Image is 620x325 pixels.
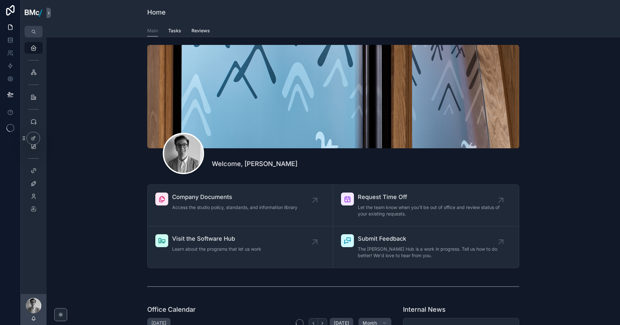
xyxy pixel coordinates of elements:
img: App logo [25,8,43,18]
span: Request Time Off [358,193,501,202]
span: Access the studio policy, standards, and information library [172,204,297,211]
a: Visit the Software HubLearn about the programs that let us work [148,226,333,268]
a: Request Time OffLet the team know when you'll be out of office and review status of your existing... [333,185,519,226]
div: scrollable content [21,37,46,224]
h1: Home [147,8,166,17]
span: Submit Feedback [358,234,501,243]
a: Company DocumentsAccess the studio policy, standards, and information library [148,185,333,226]
span: Let the team know when you'll be out of office and review status of your existing requests. [358,204,501,217]
a: Reviews [191,25,210,38]
span: Company Documents [172,193,297,202]
span: Visit the Software Hub [172,234,261,243]
h1: Welcome, [PERSON_NAME] [212,159,297,168]
h1: Office Calendar [147,305,196,314]
span: Reviews [191,27,210,34]
span: Tasks [168,27,181,34]
a: Tasks [168,25,181,38]
a: Main [147,25,158,37]
a: Submit FeedbackThe [PERSON_NAME] Hub is a work in progress. Tell us how to do better! We'd love t... [333,226,519,268]
span: The [PERSON_NAME] Hub is a work in progress. Tell us how to do better! We'd love to hear from you. [358,246,501,259]
h1: Internal News [403,305,446,314]
span: Learn about the programs that let us work [172,246,261,252]
span: Main [147,27,158,34]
